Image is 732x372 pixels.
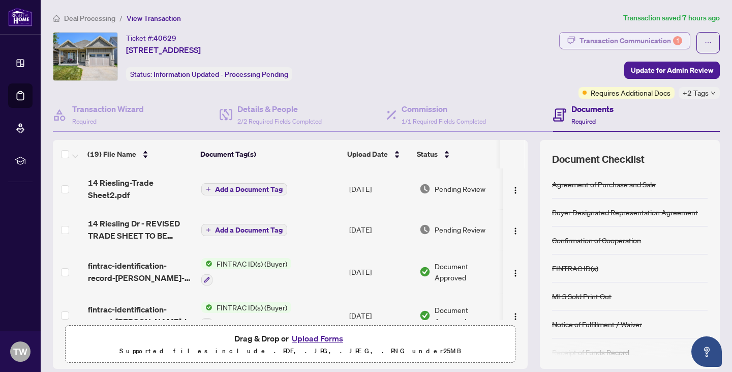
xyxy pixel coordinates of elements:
span: fintrac-identification-record-[PERSON_NAME]-j-fast-20250808-073901.pdf [88,303,193,328]
td: [DATE] [345,209,415,250]
button: Upload Forms [289,332,346,345]
div: Notice of Fulfillment / Waiver [552,319,642,330]
span: 2/2 Required Fields Completed [237,118,322,125]
div: 1 [673,36,682,45]
span: home [53,15,60,22]
div: Ticket #: [126,32,176,44]
span: Add a Document Tag [215,226,283,234]
div: MLS Sold Print Out [552,291,612,302]
span: Document Checklist [552,152,645,166]
span: Pending Review [435,183,485,194]
img: Logo [511,269,520,277]
span: Required [571,118,596,125]
img: Document Status [419,266,431,277]
span: [STREET_ADDRESS] [126,44,201,56]
span: 14 Riesling-Trade Sheet2.pdf [88,177,193,201]
img: Status Icon [201,302,212,313]
li: / [119,12,123,24]
span: (19) File Name [87,149,136,160]
img: Logo [511,227,520,235]
img: Logo [511,186,520,194]
span: 40629 [154,34,176,43]
span: Information Updated - Processing Pending [154,70,288,79]
span: Deal Processing [64,14,115,23]
div: Transaction Communication [579,33,682,49]
span: Add a Document Tag [215,186,283,193]
span: Pending Review [435,224,485,235]
h4: Details & People [237,103,322,115]
span: Required [72,118,97,125]
span: Drag & Drop orUpload FormsSupported files include .PDF, .JPG, .JPEG, .PNG under25MB [66,326,515,363]
div: Agreement of Purchase and Sale [552,179,656,190]
span: Upload Date [347,149,388,160]
img: Logo [511,312,520,321]
button: Transaction Communication1 [559,32,690,49]
span: plus [206,187,211,192]
button: Logo [507,221,524,238]
button: Open asap [691,336,722,367]
button: Status IconFINTRAC ID(s) (Buyer) [201,258,291,285]
th: (19) File Name [83,140,196,168]
span: View Transaction [127,14,181,23]
h4: Transaction Wizard [72,103,144,115]
span: FINTRAC ID(s) (Buyer) [212,258,291,269]
img: IMG-X12225332_1.jpg [53,33,117,80]
div: Status: [126,67,292,81]
img: Document Status [419,224,431,235]
span: plus [206,227,211,233]
button: Update for Admin Review [624,62,720,79]
span: +2 Tags [683,87,709,99]
button: Logo [507,264,524,280]
span: Drag & Drop or [234,332,346,345]
span: 1/1 Required Fields Completed [402,118,486,125]
span: Update for Admin Review [631,62,713,78]
span: fintrac-identification-record-[PERSON_NAME]-fast-20250808-073653.pdf [88,260,193,284]
span: FINTRAC ID(s) (Buyer) [212,302,291,313]
th: Upload Date [343,140,413,168]
button: Add a Document Tag [201,223,287,237]
img: Status Icon [201,258,212,269]
button: Status IconFINTRAC ID(s) (Buyer) [201,302,291,329]
span: Requires Additional Docs [591,87,670,98]
img: logo [8,8,33,26]
span: Document Approved [435,304,499,327]
td: [DATE] [345,294,415,337]
button: Logo [507,181,524,197]
div: Buyer Designated Representation Agreement [552,207,698,218]
span: down [711,91,716,96]
article: Transaction saved 7 hours ago [623,12,720,24]
td: [DATE] [345,168,415,209]
button: Add a Document Tag [201,183,287,195]
span: 14 Riesling Dr - REVISED TRADE SHEET TO BE REVIEWED.pdf [88,217,193,242]
img: Document Status [419,183,431,194]
th: Document Tag(s) [196,140,343,168]
button: Add a Document Tag [201,183,287,196]
button: Add a Document Tag [201,224,287,236]
span: Document Approved [435,261,499,283]
h4: Commission [402,103,486,115]
h4: Documents [571,103,614,115]
span: TW [13,345,27,359]
td: [DATE] [345,250,415,294]
span: Status [417,149,438,160]
div: FINTRAC ID(s) [552,263,598,274]
span: ellipsis [705,39,712,46]
div: Confirmation of Cooperation [552,235,641,246]
p: Supported files include .PDF, .JPG, .JPEG, .PNG under 25 MB [72,345,509,357]
img: Document Status [419,310,431,321]
th: Status [413,140,500,168]
button: Logo [507,307,524,324]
